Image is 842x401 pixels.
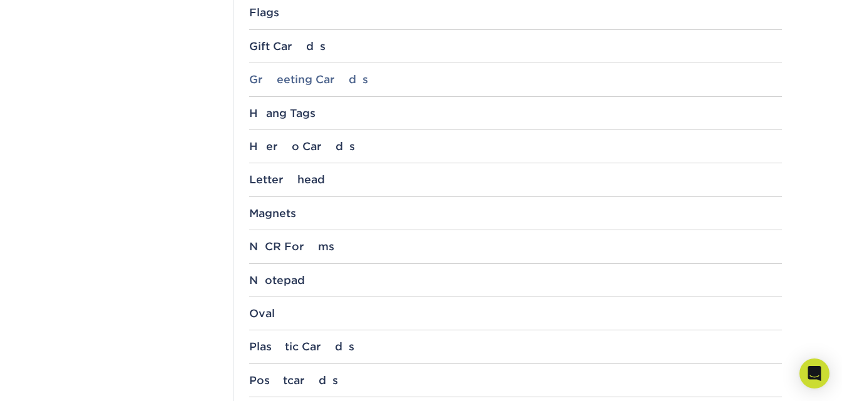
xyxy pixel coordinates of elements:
div: Plastic Cards [249,340,782,353]
div: Postcards [249,374,782,387]
div: Oval [249,307,782,320]
div: Flags [249,6,782,19]
div: Notepad [249,274,782,287]
div: Open Intercom Messenger [799,358,829,388]
div: Magnets [249,207,782,220]
div: Hero Cards [249,140,782,153]
div: NCR Forms [249,240,782,253]
div: Hang Tags [249,107,782,119]
div: Letterhead [249,173,782,186]
div: Greeting Cards [249,73,782,86]
div: Gift Cards [249,40,782,53]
